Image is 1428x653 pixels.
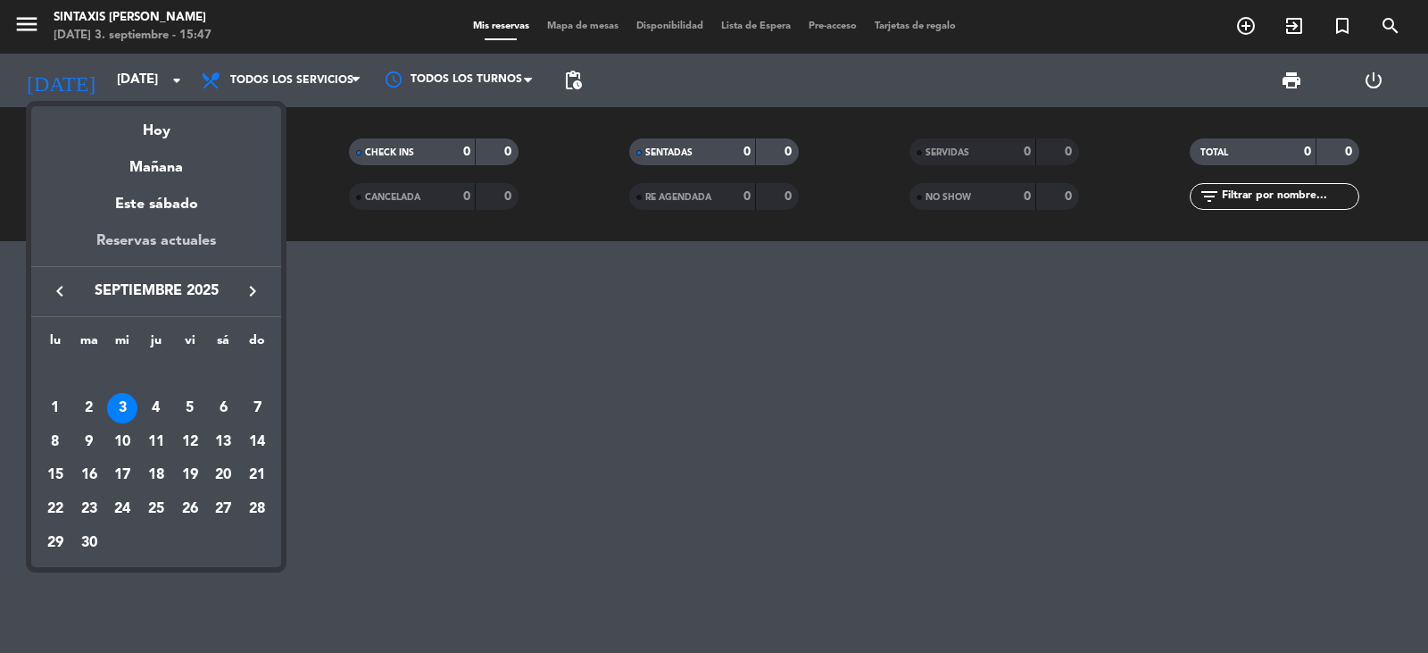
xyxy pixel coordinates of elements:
td: 5 de septiembre de 2025 [173,391,207,425]
div: 10 [107,427,137,457]
div: 20 [208,460,238,490]
div: 25 [141,494,171,524]
div: 30 [74,528,104,558]
th: sábado [207,331,241,358]
div: 19 [175,460,205,490]
td: 11 de septiembre de 2025 [139,425,173,459]
div: 28 [242,494,272,524]
th: viernes [173,331,207,358]
td: 21 de septiembre de 2025 [240,458,274,492]
td: 6 de septiembre de 2025 [207,391,241,425]
td: 9 de septiembre de 2025 [72,425,106,459]
td: 19 de septiembre de 2025 [173,458,207,492]
div: 16 [74,460,104,490]
div: 14 [242,427,272,457]
div: 21 [242,460,272,490]
i: keyboard_arrow_left [49,280,71,302]
td: 7 de septiembre de 2025 [240,391,274,425]
td: 18 de septiembre de 2025 [139,458,173,492]
div: 29 [40,528,71,558]
button: keyboard_arrow_left [44,280,76,303]
div: 27 [208,494,238,524]
td: 10 de septiembre de 2025 [105,425,139,459]
div: 24 [107,494,137,524]
div: 26 [175,494,205,524]
div: Reservas actuales [31,230,281,266]
div: 15 [40,460,71,490]
div: 13 [208,427,238,457]
td: 14 de septiembre de 2025 [240,425,274,459]
button: keyboard_arrow_right [237,280,269,303]
span: septiembre 2025 [76,280,237,303]
th: miércoles [105,331,139,358]
div: Mañana [31,143,281,180]
td: 26 de septiembre de 2025 [173,492,207,526]
div: 22 [40,494,71,524]
td: 13 de septiembre de 2025 [207,425,241,459]
td: 12 de septiembre de 2025 [173,425,207,459]
td: 20 de septiembre de 2025 [207,458,241,492]
td: 23 de septiembre de 2025 [72,492,106,526]
div: 5 [175,393,205,423]
th: lunes [38,331,72,358]
td: 15 de septiembre de 2025 [38,458,72,492]
td: 27 de septiembre de 2025 [207,492,241,526]
td: 4 de septiembre de 2025 [139,391,173,425]
th: martes [72,331,106,358]
td: 30 de septiembre de 2025 [72,526,106,560]
th: domingo [240,331,274,358]
td: SEP. [38,357,274,391]
td: 3 de septiembre de 2025 [105,391,139,425]
div: 12 [175,427,205,457]
div: 9 [74,427,104,457]
td: 22 de septiembre de 2025 [38,492,72,526]
div: 18 [141,460,171,490]
td: 2 de septiembre de 2025 [72,391,106,425]
div: 8 [40,427,71,457]
td: 1 de septiembre de 2025 [38,391,72,425]
td: 8 de septiembre de 2025 [38,425,72,459]
div: 17 [107,460,137,490]
i: keyboard_arrow_right [242,280,263,302]
div: 1 [40,393,71,423]
div: 7 [242,393,272,423]
div: Este sábado [31,180,281,230]
div: 4 [141,393,171,423]
td: 25 de septiembre de 2025 [139,492,173,526]
div: 11 [141,427,171,457]
td: 16 de septiembre de 2025 [72,458,106,492]
div: 6 [208,393,238,423]
td: 28 de septiembre de 2025 [240,492,274,526]
td: 29 de septiembre de 2025 [38,526,72,560]
div: Hoy [31,106,281,143]
div: 2 [74,393,104,423]
div: 3 [107,393,137,423]
div: 23 [74,494,104,524]
td: 24 de septiembre de 2025 [105,492,139,526]
td: 17 de septiembre de 2025 [105,458,139,492]
th: jueves [139,331,173,358]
